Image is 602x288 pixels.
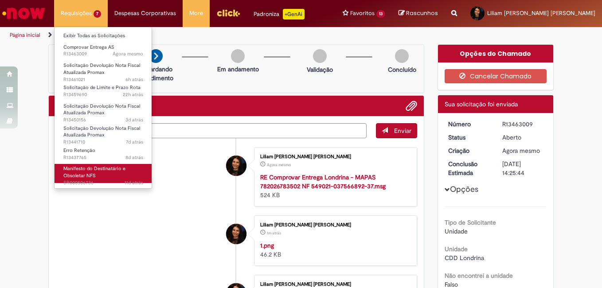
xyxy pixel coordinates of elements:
time: 26/08/2025 18:09:38 [125,117,143,123]
dt: Conclusão Estimada [442,160,496,177]
span: 6h atrás [125,76,143,83]
span: 7d atrás [126,139,143,145]
span: 13 [376,10,385,18]
dt: Criação [442,146,496,155]
div: Liliam [PERSON_NAME] [PERSON_NAME] [260,222,408,228]
span: 8d atrás [125,154,143,161]
button: Enviar [376,123,417,138]
span: Liliam [PERSON_NAME] [PERSON_NAME] [487,9,595,17]
div: 46.2 KB [260,241,408,259]
p: Concluído [388,65,416,74]
img: arrow-next.png [149,49,163,63]
time: 29/08/2025 15:25:28 [267,162,291,167]
div: Padroniza [254,9,305,19]
span: Comprovar Entrega AS [63,44,114,51]
span: Unidade [445,227,468,235]
span: Rascunhos [406,9,438,17]
time: 29/08/2025 09:18:00 [125,76,143,83]
span: Solicitação de Limite e Prazo Rota [63,84,141,91]
ul: Requisições [54,27,152,189]
a: Página inicial [10,31,40,39]
dt: Número [442,120,496,128]
a: Exibir Todas as Solicitações [55,31,152,41]
textarea: Digite sua mensagem aqui... [55,123,367,138]
p: Aguardando atendimento [134,65,177,82]
div: Aberto [502,133,543,142]
div: Opções do Chamado [438,45,554,62]
span: Sua solicitação foi enviada [445,100,518,108]
a: Aberto SR000506736 : Manifesto do Destinatário e Obsoletar NFS [55,164,152,183]
div: R13463009 [502,120,543,128]
b: Não encontrei a unidade [445,272,513,280]
span: 1m atrás [267,230,281,236]
span: Requisições [61,9,92,18]
span: Agora mesmo [267,162,291,167]
a: Aberto R13461021 : Solicitação Devolução Nota Fiscal Atualizada Promax [55,61,152,80]
span: Enviar [394,127,411,135]
button: Adicionar anexos [406,100,417,112]
button: Cancelar Chamado [445,69,547,83]
time: 28/08/2025 17:47:36 [123,91,143,98]
a: Aberto R13441710 : Solicitação Devolução Nota Fiscal Atualizada Promax [55,124,152,143]
span: SR000506736 [63,179,143,187]
span: Despesas Corporativas [114,9,176,18]
div: [DATE] 14:25:44 [502,160,543,177]
dt: Status [442,133,496,142]
div: 29/08/2025 15:25:40 [502,146,543,155]
ul: Trilhas de página [7,27,395,43]
span: Manifesto do Destinatário e Obsoletar NFS [63,165,125,179]
div: Liliam Karla Kupfer Jose [226,156,246,176]
span: R13461021 [63,76,143,83]
span: Agora mesmo [113,51,143,57]
span: R13459690 [63,91,143,98]
span: 22h atrás [123,91,143,98]
div: Liliam [PERSON_NAME] [PERSON_NAME] [260,282,408,287]
p: +GenAi [283,9,305,19]
a: Aberto R13463009 : Comprovar Entrega AS [55,43,152,59]
div: 524 KB [260,173,408,199]
span: Agora mesmo [502,147,540,155]
span: R13437765 [63,154,143,161]
img: img-circle-grey.png [395,49,409,63]
span: 3d atrás [125,117,143,123]
span: R13441710 [63,139,143,146]
time: 19/08/2025 13:58:36 [125,179,143,186]
span: Erro Retenção [63,147,95,154]
span: CDD Londrina [445,254,484,262]
span: 7 [94,10,101,18]
b: Unidade [445,245,468,253]
a: Aberto R13437765 : Erro Retenção [55,146,152,162]
a: RE Comprovar Entrega Londrina - MAPAS 782026783502 NF 549021-037566892-37.msg [260,173,386,190]
span: Favoritos [350,9,375,18]
div: Liliam [PERSON_NAME] [PERSON_NAME] [260,154,408,160]
time: 23/08/2025 10:00:17 [126,139,143,145]
a: Aberto R13459690 : Solicitação de Limite e Prazo Rota [55,83,152,99]
div: Liliam Karla Kupfer Jose [226,224,246,244]
img: img-circle-grey.png [313,49,327,63]
time: 29/08/2025 15:25:00 [267,230,281,236]
span: Solicitação Devolução Nota Fiscal Atualizada Promax [63,103,140,117]
p: Validação [307,65,333,74]
a: Rascunhos [399,9,438,18]
span: R13450156 [63,117,143,124]
time: 21/08/2025 17:24:32 [125,154,143,161]
p: Em andamento [217,65,259,74]
time: 29/08/2025 15:25:41 [113,51,143,57]
span: Solicitação Devolução Nota Fiscal Atualizada Promax [63,125,140,139]
span: Solicitação Devolução Nota Fiscal Atualizada Promax [63,62,140,76]
time: 29/08/2025 15:25:40 [502,147,540,155]
span: More [189,9,203,18]
a: 1.png [260,241,274,249]
p: Aguardando Aprovação [52,65,95,82]
img: ServiceNow [1,4,47,22]
a: Aberto R13450156 : Solicitação Devolução Nota Fiscal Atualizada Promax [55,101,152,121]
img: img-circle-grey.png [231,49,245,63]
span: R13463009 [63,51,143,58]
img: click_logo_yellow_360x200.png [216,6,240,19]
span: 11d atrás [125,179,143,186]
b: Tipo de Solicitante [445,218,496,226]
